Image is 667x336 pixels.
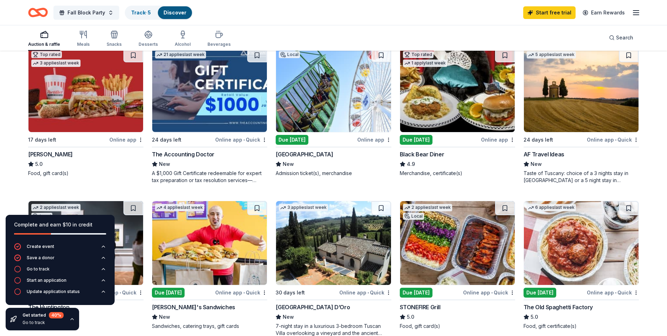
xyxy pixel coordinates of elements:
[152,201,267,285] img: Image for Ike's Sandwiches
[400,135,432,145] div: Due [DATE]
[407,160,415,168] span: 4.9
[524,136,553,144] div: 24 days left
[400,201,515,330] a: Image for STONEFIRE Grill2 applieslast weekLocalDue [DATE]Online app•QuickSTONEFIRE Grill5.0Food,...
[107,27,122,51] button: Snacks
[367,290,369,295] span: •
[27,289,80,294] div: Update application status
[28,136,56,144] div: 17 days left
[531,160,542,168] span: New
[524,48,639,132] img: Image for AF Travel Ideas
[276,170,391,177] div: Admission ticket(s), merchandise
[524,48,639,184] a: Image for AF Travel Ideas5 applieslast week24 days leftOnline app•QuickAF Travel IdeasNewTaste of...
[159,313,170,321] span: New
[152,48,267,184] a: Image for The Accounting Doctor21 applieslast week24 days leftOnline app•QuickThe Accounting Doct...
[14,277,106,288] button: Start an application
[283,313,294,321] span: New
[215,135,267,144] div: Online app Quick
[163,10,186,15] a: Discover
[28,201,143,330] a: Image for The Huntington2 applieslast weekLocalDue [DATE]Online app•QuickThe HuntingtonNew2 admis...
[27,255,54,261] div: Save a donor
[125,6,193,20] button: Track· 5Discover
[131,10,151,15] a: Track· 5
[276,150,333,158] div: [GEOGRAPHIC_DATA]
[49,312,64,318] div: 40 %
[28,27,60,51] button: Auction & raffle
[159,160,170,168] span: New
[400,48,515,177] a: Image for Black Bear DinerTop rated1 applylast weekDue [DATE]Online appBlack Bear Diner4.9Merchan...
[481,135,515,144] div: Online app
[107,42,122,47] div: Snacks
[403,51,434,58] div: Top rated
[524,150,564,158] div: AF Travel Ideas
[400,48,515,132] img: Image for Black Bear Diner
[400,303,441,311] div: STONEFIRE Grill
[403,204,452,211] div: 2 applies last week
[400,170,515,177] div: Merchandise, certificate(s)
[120,290,121,295] span: •
[357,135,391,144] div: Online app
[175,42,191,47] div: Alcohol
[524,303,593,311] div: The Old Spaghetti Factory
[276,48,391,177] a: Image for Pacific ParkLocalDue [DATE]Online app[GEOGRAPHIC_DATA]NewAdmission ticket(s), merchandise
[207,27,231,51] button: Beverages
[524,201,639,285] img: Image for The Old Spaghetti Factory
[109,135,143,144] div: Online app
[152,48,267,132] img: Image for The Accounting Doctor
[215,288,267,297] div: Online app Quick
[152,170,267,184] div: A $1,000 Gift Certificate redeemable for expert tax preparation or tax resolution services—recipi...
[14,288,106,299] button: Update application status
[68,8,105,17] span: Fall Block Party
[155,51,206,58] div: 21 applies last week
[527,51,576,58] div: 5 applies last week
[23,312,64,318] div: Get started
[27,278,66,283] div: Start an application
[407,313,414,321] span: 5.0
[615,290,616,295] span: •
[578,6,629,19] a: Earn Rewards
[279,204,328,211] div: 3 applies last week
[14,254,106,266] button: Save a donor
[523,6,576,19] a: Start free trial
[243,290,245,295] span: •
[175,27,191,51] button: Alcohol
[14,243,106,254] button: Create event
[28,42,60,47] div: Auction & raffle
[587,135,639,144] div: Online app Quick
[152,136,181,144] div: 24 days left
[23,320,64,325] div: Go to track
[283,160,294,168] span: New
[77,42,90,47] div: Meals
[400,201,515,285] img: Image for STONEFIRE Grill
[531,313,538,321] span: 5.0
[279,51,300,58] div: Local
[31,51,62,58] div: Top rated
[400,288,432,298] div: Due [DATE]
[400,323,515,330] div: Food, gift card(s)
[27,266,50,272] div: Go to track
[491,290,493,295] span: •
[28,4,48,21] a: Home
[524,201,639,330] a: Image for The Old Spaghetti Factory6 applieslast weekDue [DATE]Online app•QuickThe Old Spaghetti ...
[243,137,245,143] span: •
[139,42,158,47] div: Desserts
[152,150,214,158] div: The Accounting Doctor
[403,60,447,67] div: 1 apply last week
[276,48,391,132] img: Image for Pacific Park
[524,288,556,298] div: Due [DATE]
[463,288,515,297] div: Online app Quick
[400,150,444,158] div: Black Bear Diner
[28,48,143,177] a: Image for Portillo'sTop rated3 applieslast week17 days leftOnline app[PERSON_NAME]5.0Food, gift c...
[616,33,633,42] span: Search
[14,266,106,277] button: Go to track
[276,303,350,311] div: [GEOGRAPHIC_DATA] D’Oro
[524,170,639,184] div: Taste of Tuscany: choice of a 3 nights stay in [GEOGRAPHIC_DATA] or a 5 night stay in [GEOGRAPHIC...
[155,204,204,211] div: 4 applies last week
[31,60,81,67] div: 3 applies last week
[27,244,54,249] div: Create event
[603,31,639,45] button: Search
[77,27,90,51] button: Meals
[276,135,308,145] div: Due [DATE]
[152,323,267,330] div: Sandwiches, catering trays, gift cards
[28,150,73,158] div: [PERSON_NAME]
[276,288,305,297] div: 30 days left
